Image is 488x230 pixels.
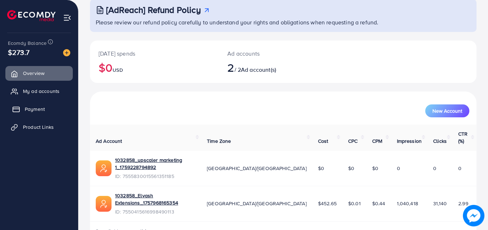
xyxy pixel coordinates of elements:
[113,66,123,74] span: USD
[372,137,382,145] span: CPM
[5,120,73,134] a: Product Links
[433,165,436,172] span: 0
[8,39,47,47] span: Ecomdy Balance
[8,47,29,57] span: $273.7
[432,108,462,113] span: New Account
[318,165,324,172] span: $0
[115,208,195,215] span: ID: 7550415616998490113
[99,61,210,74] h2: $0
[5,102,73,116] a: Payment
[227,61,307,74] h2: / 2
[348,200,361,207] span: $0.01
[23,70,44,77] span: Overview
[207,165,307,172] span: [GEOGRAPHIC_DATA]/[GEOGRAPHIC_DATA]
[348,165,354,172] span: $0
[25,105,45,113] span: Payment
[397,200,418,207] span: 1,040,418
[241,66,276,74] span: Ad account(s)
[96,137,122,145] span: Ad Account
[23,123,54,131] span: Product Links
[115,173,195,180] span: ID: 7555830015561351185
[5,66,73,80] a: Overview
[115,192,195,207] a: 1032858_Elvash Extensions_1757968165354
[207,200,307,207] span: [GEOGRAPHIC_DATA]/[GEOGRAPHIC_DATA]
[318,200,337,207] span: $452.65
[397,165,400,172] span: 0
[458,200,468,207] span: 2.99
[397,137,422,145] span: Impression
[106,5,201,15] h3: [AdReach] Refund Policy
[23,88,60,95] span: My ad accounts
[348,137,357,145] span: CPC
[7,10,56,21] img: logo
[458,130,468,145] span: CTR (%)
[372,165,378,172] span: $0
[96,18,472,27] p: Please review our refund policy carefully to understand your rights and obligations when requesti...
[5,84,73,98] a: My ad accounts
[207,137,231,145] span: Time Zone
[433,200,447,207] span: 31,140
[463,205,484,226] img: image
[425,104,469,117] button: New Account
[318,137,328,145] span: Cost
[99,49,210,58] p: [DATE] spends
[458,165,461,172] span: 0
[227,59,234,76] span: 2
[227,49,307,58] p: Ad accounts
[372,200,385,207] span: $0.44
[433,137,447,145] span: Clicks
[63,14,71,22] img: menu
[63,49,70,56] img: image
[115,156,195,171] a: 1032858_upscaler marketing 1_1759228794892
[96,196,112,212] img: ic-ads-acc.e4c84228.svg
[96,160,112,176] img: ic-ads-acc.e4c84228.svg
